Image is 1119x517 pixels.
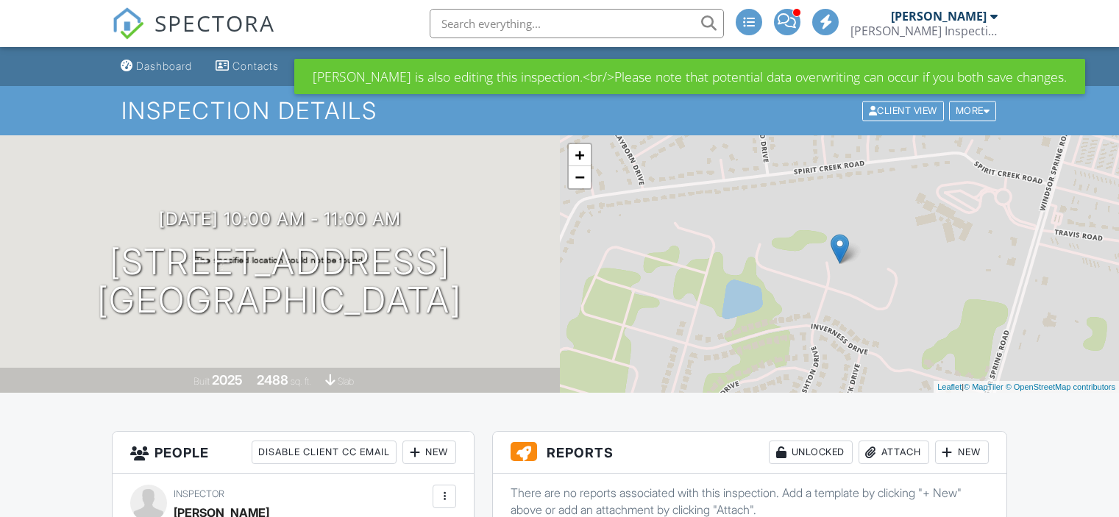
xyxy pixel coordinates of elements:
[136,60,192,72] div: Dashboard
[430,9,724,38] input: Search everything...
[113,432,474,474] h3: People
[174,488,224,499] span: Inspector
[850,24,998,38] div: Hargrove Inspection Services, Inc.
[257,372,288,388] div: 2488
[964,382,1003,391] a: © MapTiler
[1006,382,1115,391] a: © OpenStreetMap contributors
[97,243,462,321] h1: [STREET_ADDRESS] [GEOGRAPHIC_DATA]
[937,382,962,391] a: Leaflet
[252,441,397,464] div: Disable Client CC Email
[493,432,1006,474] h3: Reports
[193,376,210,387] span: Built
[859,441,929,464] div: Attach
[112,20,275,51] a: SPECTORA
[294,59,1085,94] div: [PERSON_NAME] is also editing this inspection.<br/>Please note that potential data overwriting ca...
[935,441,989,464] div: New
[159,209,401,229] h3: [DATE] 10:00 am - 11:00 am
[402,441,456,464] div: New
[115,53,198,80] a: Dashboard
[154,7,275,38] span: SPECTORA
[891,9,987,24] div: [PERSON_NAME]
[232,60,279,72] div: Contacts
[949,101,997,121] div: More
[769,441,853,464] div: Unlocked
[291,376,311,387] span: sq. ft.
[569,144,591,166] a: Zoom in
[338,376,354,387] span: slab
[934,381,1119,393] div: |
[861,104,948,115] a: Client View
[569,166,591,188] a: Zoom out
[212,372,243,388] div: 2025
[112,7,144,40] img: The Best Home Inspection Software - Spectora
[121,98,998,124] h1: Inspection Details
[210,53,285,80] a: Contacts
[862,101,944,121] div: Client View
